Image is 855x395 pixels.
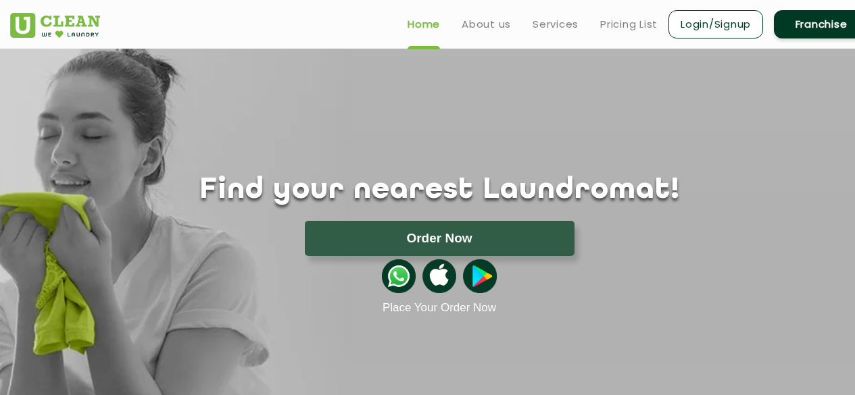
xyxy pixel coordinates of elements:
a: Services [533,16,579,32]
a: About us [462,16,511,32]
img: UClean Laundry and Dry Cleaning [10,13,100,38]
a: Login/Signup [668,10,763,38]
a: Place Your Order Now [383,301,496,315]
img: playstoreicon.png [463,259,497,293]
button: Order Now [305,221,575,256]
img: whatsappicon.png [382,259,416,293]
a: Home [408,16,440,32]
img: apple-icon.png [422,259,456,293]
a: Pricing List [600,16,658,32]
